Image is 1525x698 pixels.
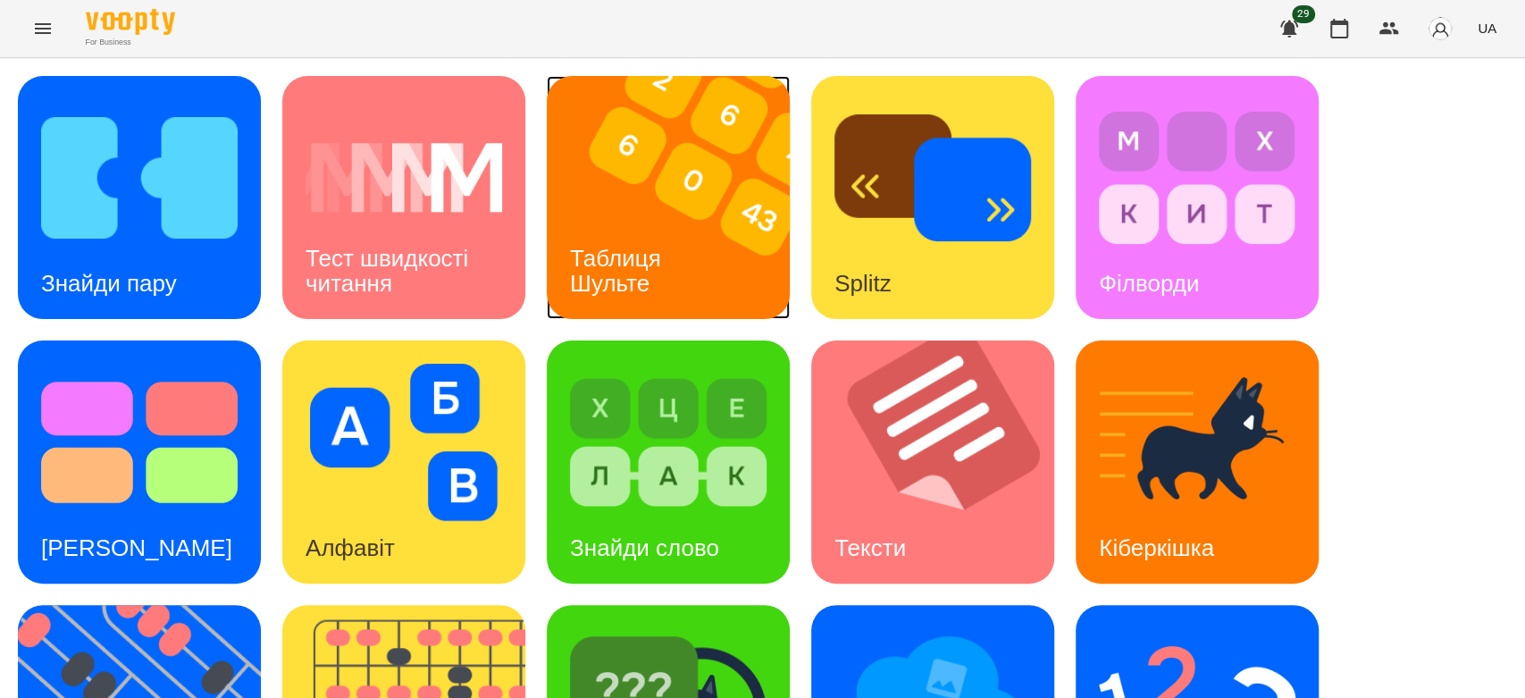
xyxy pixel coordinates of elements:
span: For Business [86,37,175,48]
h3: Алфавіт [306,534,395,561]
h3: Філворди [1099,270,1199,297]
a: Знайди паруЗнайди пару [18,76,261,319]
img: Алфавіт [306,364,502,521]
img: Філворди [1099,99,1295,256]
img: Кіберкішка [1099,364,1295,521]
button: Menu [21,7,64,50]
a: Знайди словоЗнайди слово [547,341,790,584]
a: ФілвордиФілворди [1076,76,1319,319]
a: Тест Струпа[PERSON_NAME] [18,341,261,584]
h3: Splitz [834,270,892,297]
h3: Тексти [834,534,906,561]
a: Тест швидкості читанняТест швидкості читання [282,76,525,319]
h3: Таблиця Шульте [570,245,667,296]
img: Знайди слово [570,364,767,521]
button: UA [1471,12,1504,45]
img: Voopty Logo [86,9,175,35]
span: UA [1478,19,1496,38]
a: АлфавітАлфавіт [282,341,525,584]
img: Splitz [834,99,1031,256]
a: SplitzSplitz [811,76,1054,319]
h3: [PERSON_NAME] [41,534,232,561]
h3: Кіберкішка [1099,534,1214,561]
span: 29 [1292,5,1315,23]
img: Таблиця Шульте [547,76,812,319]
img: Знайди пару [41,99,238,256]
a: Таблиця ШультеТаблиця Шульте [547,76,790,319]
h3: Знайди слово [570,534,719,561]
h3: Знайди пару [41,270,177,297]
h3: Тест швидкості читання [306,245,474,296]
a: ТекстиТексти [811,341,1054,584]
img: Тексти [811,341,1077,584]
img: Тест швидкості читання [306,99,502,256]
img: avatar_s.png [1428,16,1453,41]
a: КіберкішкаКіберкішка [1076,341,1319,584]
img: Тест Струпа [41,364,238,521]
